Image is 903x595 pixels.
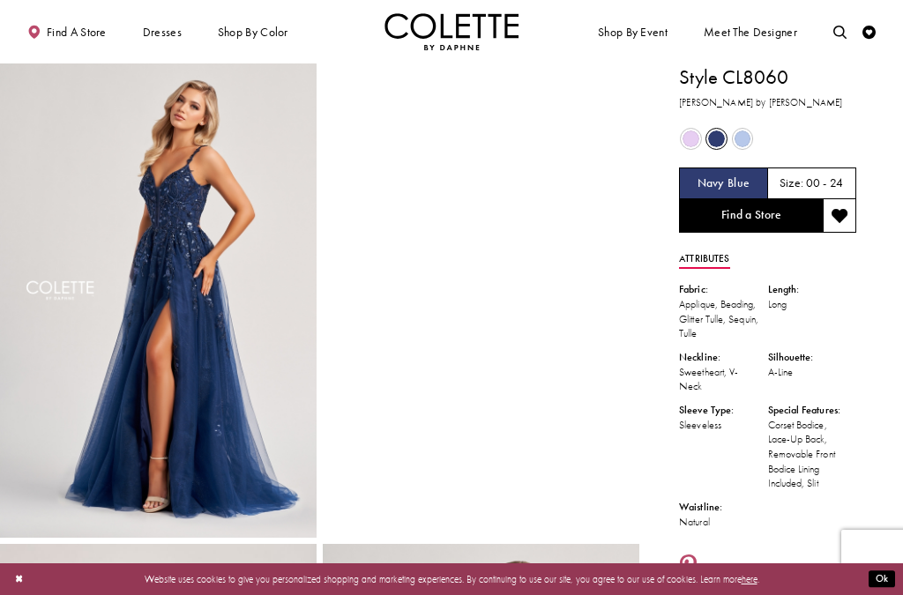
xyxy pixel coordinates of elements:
[679,199,823,233] a: Find a Store
[24,13,109,50] a: Find a store
[8,568,30,591] button: Close Dialog
[679,63,856,92] h1: Style CL8060
[768,297,856,312] div: Long
[679,418,767,433] div: Sleeveless
[742,573,757,585] a: here
[214,13,291,50] span: Shop by color
[218,26,288,39] span: Shop by color
[594,13,670,50] span: Shop By Event
[323,63,639,221] video: Style CL8060 Colette by Daphne #1 autoplay loop mute video
[704,26,797,39] span: Meet the designer
[731,127,755,151] div: Bluebell
[859,13,879,50] a: Check Wishlist
[768,403,856,418] div: Special Features:
[679,515,767,530] div: Natural
[768,282,856,297] div: Length:
[598,26,668,39] span: Shop By Event
[780,176,803,191] span: Size:
[806,177,844,190] h5: 00 - 24
[139,13,185,50] span: Dresses
[143,26,182,39] span: Dresses
[47,26,107,39] span: Find a store
[705,127,728,151] div: Navy Blue
[96,570,807,588] p: Website uses cookies to give you personalized shopping and marketing experiences. By continuing t...
[700,13,801,50] a: Meet the designer
[384,13,519,50] img: Colette by Daphne
[869,571,895,588] button: Submit Dialog
[679,95,856,110] h3: [PERSON_NAME] by [PERSON_NAME]
[384,13,519,50] a: Visit Home Page
[679,282,767,297] div: Fabric:
[679,126,856,152] div: Product color controls state depends on size chosen
[679,500,767,515] div: Waistline:
[679,554,698,580] a: Share using Pinterest - Opens in new tab
[679,365,767,394] div: Sweetheart, V-Neck
[768,418,856,491] div: Corset Bodice, Lace-Up Back, Removable Front Bodice Lining Included, Slit
[823,199,856,233] button: Add to wishlist
[830,13,850,50] a: Toggle search
[679,297,767,341] div: Applique, Beading, Glitter Tulle, Sequin, Tulle
[679,403,767,418] div: Sleeve Type:
[768,365,856,380] div: A-Line
[679,127,703,151] div: Lilac
[698,177,750,190] h5: Chosen color
[679,350,767,365] div: Neckline:
[679,249,729,269] a: Attributes
[768,350,856,365] div: Silhouette:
